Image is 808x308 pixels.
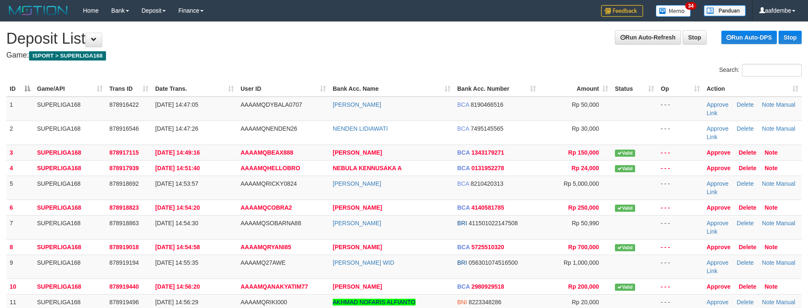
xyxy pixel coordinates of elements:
span: Copy 1343179271 to clipboard [472,149,504,156]
span: [DATE] 14:54:20 [155,204,200,211]
a: Approve [707,165,731,171]
a: [PERSON_NAME] [333,149,382,156]
label: Search: [719,64,802,76]
input: Search: [742,64,802,76]
td: - - - [657,176,703,200]
span: Copy 0131952278 to clipboard [472,165,504,171]
td: 6 [6,200,34,215]
a: Approve [707,244,731,250]
td: - - - [657,121,703,145]
td: SUPERLIGA168 [34,239,106,255]
td: - - - [657,255,703,279]
span: [DATE] 14:56:20 [155,283,200,290]
td: - - - [657,239,703,255]
span: 878917939 [109,165,139,171]
a: Approve [707,299,729,305]
a: Note [765,149,778,156]
span: BNI [457,299,467,305]
a: Approve [707,259,729,266]
a: [PERSON_NAME] [333,180,381,187]
span: 878919440 [109,283,139,290]
span: AAAAMQRICKY0824 [241,180,297,187]
span: AAAAMQ27AWE [241,259,286,266]
span: 34 [685,2,697,10]
span: 878917115 [109,149,139,156]
a: Run Auto-Refresh [615,30,681,45]
a: Note [762,220,775,226]
span: BCA [457,283,470,290]
span: Copy 411501022147508 to clipboard [469,220,518,226]
a: Note [765,204,778,211]
span: [DATE] 14:47:05 [155,101,198,108]
td: SUPERLIGA168 [34,215,106,239]
span: BRI [457,259,467,266]
td: SUPERLIGA168 [34,160,106,176]
span: [DATE] 14:51:40 [155,165,200,171]
td: - - - [657,215,703,239]
span: 878916422 [109,101,139,108]
span: [DATE] 14:56:29 [155,299,198,305]
th: Date Trans.: activate to sort column ascending [152,81,237,97]
a: Delete [737,299,754,305]
td: SUPERLIGA168 [34,176,106,200]
span: AAAAMQCOBRA2 [241,204,292,211]
td: SUPERLIGA168 [34,279,106,294]
a: Manual Link [707,259,795,274]
a: Approve [707,283,731,290]
span: 878919496 [109,299,139,305]
a: [PERSON_NAME] [333,101,381,108]
span: Valid transaction [615,165,635,172]
a: Approve [707,125,729,132]
th: Bank Acc. Name: activate to sort column ascending [329,81,454,97]
span: Rp 50,000 [572,101,599,108]
span: AAAAMQNENDEN26 [241,125,297,132]
span: Rp 150,000 [568,149,599,156]
span: 878918692 [109,180,139,187]
a: [PERSON_NAME] [333,220,381,226]
th: Status: activate to sort column ascending [612,81,657,97]
td: SUPERLIGA168 [34,145,106,160]
img: MOTION_logo.png [6,4,70,17]
a: Note [762,125,775,132]
a: Stop [779,31,802,44]
a: Approve [707,204,731,211]
a: Manual Link [707,101,795,116]
span: ISPORT > SUPERLIGA168 [29,51,106,61]
span: AAAAMQRYANI85 [241,244,291,250]
span: BCA [457,180,469,187]
th: User ID: activate to sort column ascending [237,81,329,97]
span: Rp 50,990 [572,220,599,226]
a: Approve [707,149,731,156]
a: Stop [683,30,707,45]
td: 10 [6,279,34,294]
td: - - - [657,160,703,176]
h1: Deposit List [6,30,802,47]
a: Note [765,283,778,290]
span: Copy 2980929518 to clipboard [472,283,504,290]
a: Approve [707,220,729,226]
a: AKHMAD NOFARIS ALFIANTO [333,299,416,305]
a: Delete [739,244,756,250]
td: 7 [6,215,34,239]
span: BCA [457,149,470,156]
a: Approve [707,101,729,108]
span: [DATE] 14:49:16 [155,149,200,156]
a: Delete [737,220,754,226]
span: 878919194 [109,259,139,266]
a: Manual Link [707,220,795,235]
span: Valid transaction [615,150,635,157]
span: AAAAMQSOBARNA88 [241,220,301,226]
th: Bank Acc. Number: activate to sort column ascending [454,81,539,97]
td: 3 [6,145,34,160]
a: Delete [739,283,756,290]
span: 878918863 [109,220,139,226]
span: AAAAMQHELLOBRO [241,165,300,171]
span: BCA [457,101,469,108]
td: SUPERLIGA168 [34,121,106,145]
span: Copy 8223348286 to clipboard [469,299,501,305]
td: 5 [6,176,34,200]
a: [PERSON_NAME] WID [333,259,394,266]
a: Delete [739,204,756,211]
td: SUPERLIGA168 [34,200,106,215]
span: Valid transaction [615,205,635,212]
